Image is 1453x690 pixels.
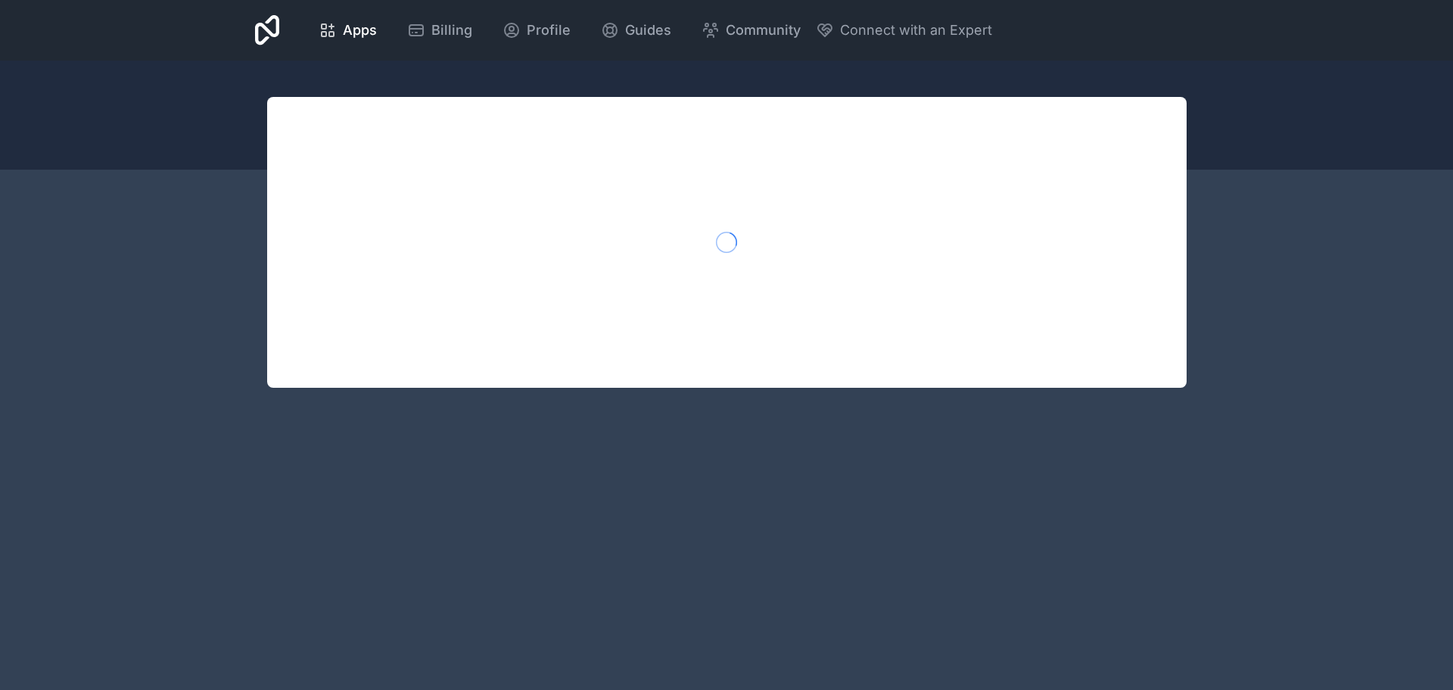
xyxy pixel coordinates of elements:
a: Apps [306,14,389,47]
a: Community [689,14,813,47]
span: Apps [343,20,377,41]
span: Community [726,20,801,41]
span: Connect with an Expert [840,20,992,41]
span: Guides [625,20,671,41]
span: Billing [431,20,472,41]
a: Billing [395,14,484,47]
span: Profile [527,20,571,41]
a: Profile [490,14,583,47]
button: Connect with an Expert [816,20,992,41]
a: Guides [589,14,683,47]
